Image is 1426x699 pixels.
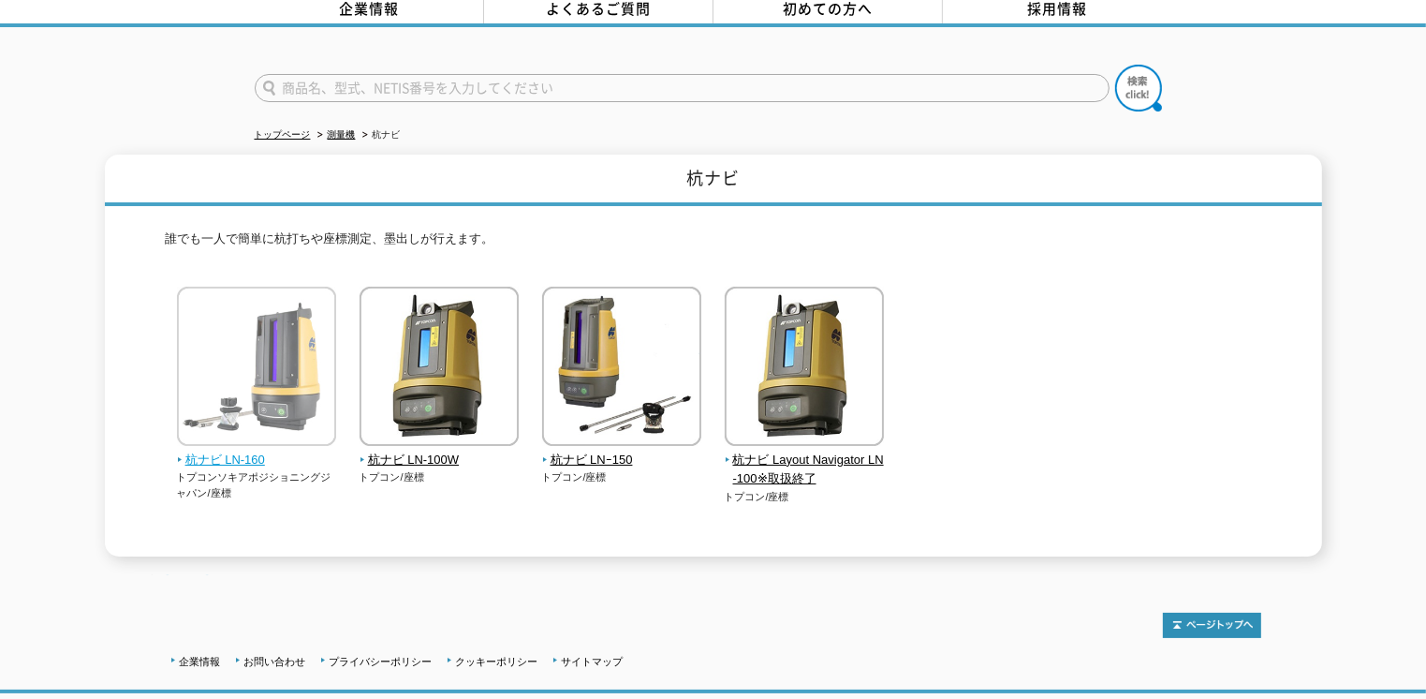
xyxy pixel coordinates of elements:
[177,287,336,451] img: 杭ナビ LN-160
[542,287,701,451] img: 杭ナビ LNｰ150
[725,287,884,451] img: 杭ナビ Layout Navigator LN-100※取扱終了
[542,451,702,470] span: 杭ナビ LNｰ150
[725,451,885,490] span: 杭ナビ Layout Navigator LN-100※取扱終了
[725,489,885,505] p: トプコン/座標
[360,469,520,485] p: トプコン/座標
[360,451,520,470] span: 杭ナビ LN-100W
[360,287,519,451] img: 杭ナビ LN-100W
[359,126,401,145] li: 杭ナビ
[328,129,356,140] a: 測量機
[177,469,337,500] p: トプコンソキアポジショニングジャパン/座標
[177,433,337,470] a: 杭ナビ LN-160
[180,656,221,667] a: 企業情報
[166,230,1261,259] p: 誰でも一人で簡単に杭打ちや座標測定、墨出しが行えます。
[542,433,702,470] a: 杭ナビ LNｰ150
[562,656,624,667] a: サイトマップ
[105,155,1322,206] h1: 杭ナビ
[330,656,433,667] a: プライバシーポリシー
[456,656,538,667] a: クッキーポリシー
[244,656,306,667] a: お問い合わせ
[177,451,337,470] span: 杭ナビ LN-160
[542,469,702,485] p: トプコン/座標
[1115,65,1162,112] img: btn_search.png
[255,129,311,140] a: トップページ
[255,74,1110,102] input: 商品名、型式、NETIS番号を入力してください
[725,433,885,489] a: 杭ナビ Layout Navigator LN-100※取扱終了
[360,433,520,470] a: 杭ナビ LN-100W
[1163,613,1261,638] img: トップページへ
